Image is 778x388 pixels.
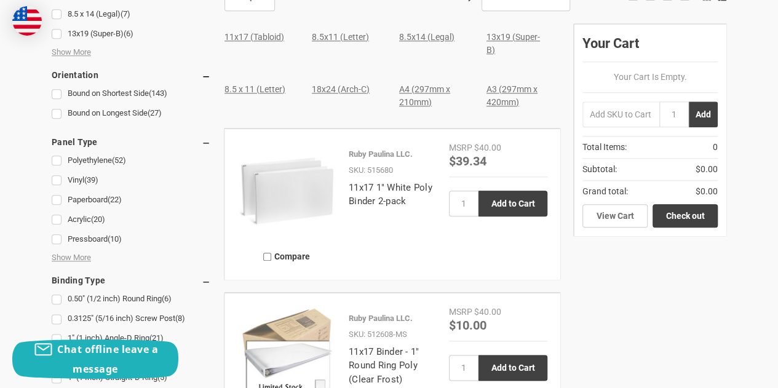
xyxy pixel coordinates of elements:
a: 8.5x11 (Letter) [312,32,369,42]
span: (52) [112,156,126,165]
h5: Orientation [52,68,211,82]
a: Vinyl [52,172,211,189]
span: Show More [52,46,91,58]
label: Compare [237,247,336,267]
span: (10) [108,234,122,243]
a: Bound on Longest Side [52,105,211,122]
input: Add to Cart [478,355,547,381]
img: duty and tax information for United States [12,6,42,36]
a: Paperboard [52,192,211,208]
div: MSRP [449,306,472,319]
span: Chat offline leave a message [57,342,158,376]
span: $0.00 [696,163,718,176]
span: (20) [91,215,105,224]
input: Compare [263,253,271,261]
span: $40.00 [474,143,501,152]
p: SKU: 512608-MS [349,328,407,341]
span: Grand total: [582,185,628,198]
a: Check out [653,204,718,228]
button: Chat offline leave a message [12,339,178,379]
input: Add SKU to Cart [582,101,659,127]
a: 0.3125" (5/16 inch) Screw Post [52,311,211,327]
h5: Panel Type [52,135,211,149]
a: Bound on Shortest Side [52,85,211,102]
span: $0.00 [696,185,718,198]
a: View Cart [582,204,648,228]
a: 18x24 (Arch-C) [312,84,370,94]
button: Add [689,101,718,127]
span: Subtotal: [582,163,617,176]
span: (6) [162,294,172,303]
span: (21) [149,333,164,342]
a: A3 (297mm x 420mm) [486,84,538,107]
span: (7) [121,9,130,18]
a: Polyethylene [52,152,211,169]
a: 13x19 (Super-B) [486,32,540,55]
span: (22) [108,195,122,204]
a: 13x19 (Super-B) [52,26,211,42]
img: 11x17 1" White Poly Binder 2-pack [237,141,336,240]
span: $39.34 [449,152,486,168]
div: MSRP [449,141,472,154]
a: 11x17 1" White Poly Binder 2-pack [349,182,432,207]
a: Acrylic [52,212,211,228]
a: 8.5 x 14 (Legal) [52,6,211,23]
p: Your Cart Is Empty. [582,71,718,84]
p: Ruby Paulina LLC. [349,312,413,325]
div: Your Cart [582,33,718,62]
a: Pressboard [52,231,211,248]
span: Show More [52,251,91,264]
span: $40.00 [474,307,501,317]
a: A4 (297mm x 210mm) [399,84,450,107]
span: (6) [124,29,133,38]
a: 8.5x14 (Legal) [399,32,454,42]
a: 0.50" (1/2 inch) Round Ring [52,291,211,307]
h5: Binding Type [52,273,211,288]
span: $10.00 [449,317,486,333]
span: (8) [175,314,185,323]
a: 11x17 (Tabloid) [224,32,284,42]
p: Ruby Paulina LLC. [349,148,413,160]
span: (39) [84,175,98,184]
p: SKU: 515680 [349,164,393,176]
input: Add to Cart [478,191,547,216]
span: Total Items: [582,141,627,154]
a: 1" (1 inch) Angle-D Ring [52,330,211,347]
span: 0 [713,141,718,154]
span: (143) [149,89,167,98]
span: (27) [148,108,162,117]
a: 8.5 x 11 (Letter) [224,84,285,94]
